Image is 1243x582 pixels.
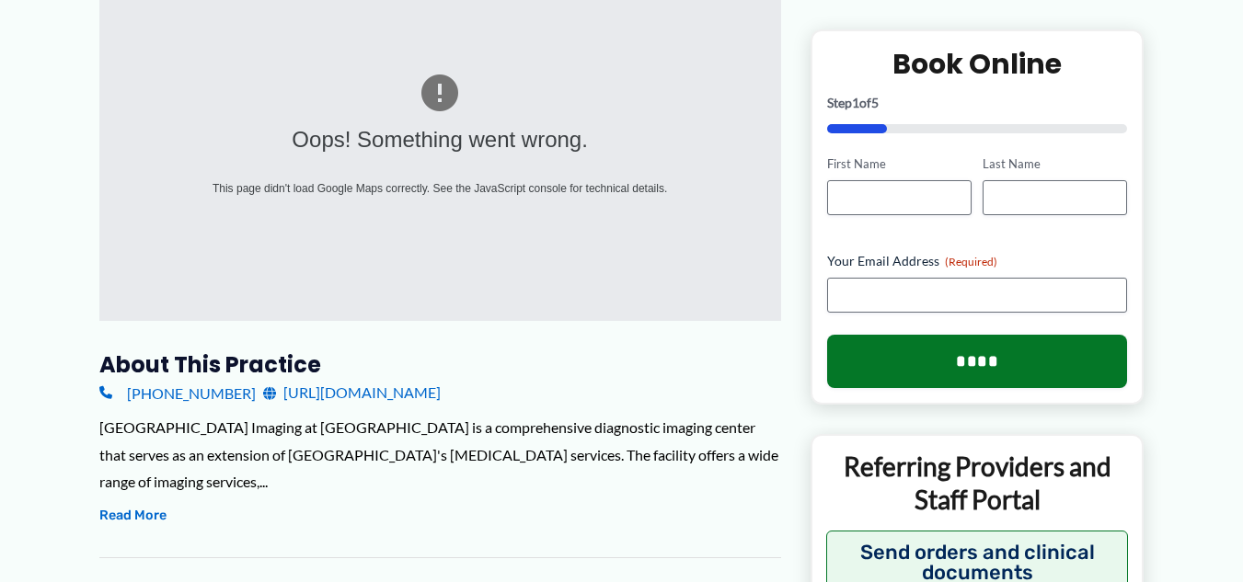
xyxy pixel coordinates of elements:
[827,155,972,173] label: First Name
[826,450,1129,517] p: Referring Providers and Staff Portal
[99,350,781,379] h3: About this practice
[99,505,167,527] button: Read More
[172,178,708,199] div: This page didn't load Google Maps correctly. See the JavaScript console for technical details.
[263,379,441,406] a: [URL][DOMAIN_NAME]
[827,97,1128,109] p: Step of
[852,95,859,110] span: 1
[99,379,256,406] a: [PHONE_NUMBER]
[983,155,1127,173] label: Last Name
[827,252,1128,270] label: Your Email Address
[172,120,708,161] div: Oops! Something went wrong.
[871,95,879,110] span: 5
[945,255,997,268] span: (Required)
[99,414,781,496] div: [GEOGRAPHIC_DATA] Imaging at [GEOGRAPHIC_DATA] is a comprehensive diagnostic imaging center that ...
[827,46,1128,82] h2: Book Online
